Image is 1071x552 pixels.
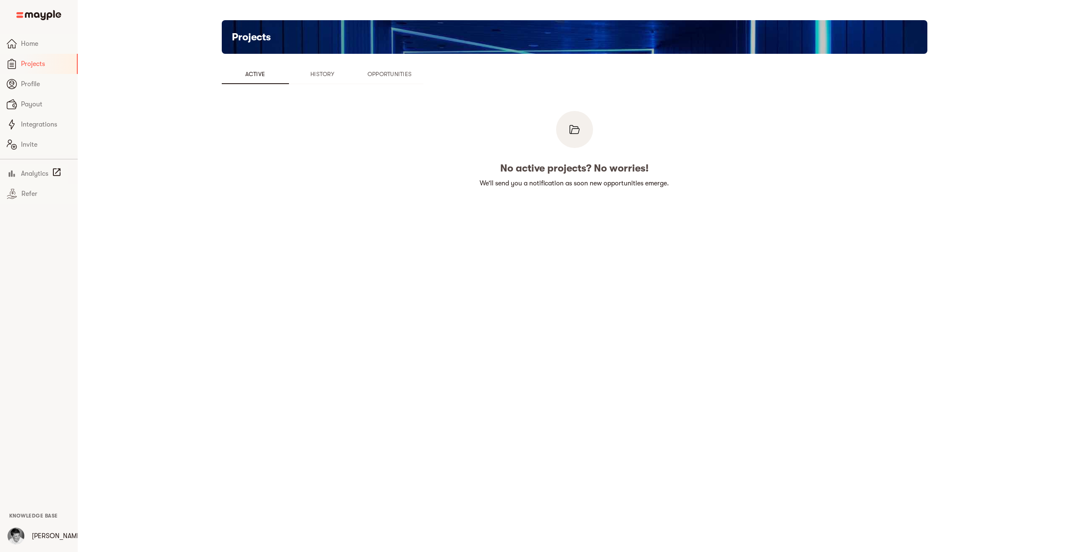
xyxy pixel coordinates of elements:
h5: No active projects? No worries! [500,161,648,175]
span: Refer [21,189,71,199]
span: Invite [21,140,71,150]
span: Analytics [21,169,48,179]
a: Knowledge Base [9,512,58,519]
span: Active [227,69,284,79]
span: Projects [21,59,70,69]
p: We’ll send you a notification as soon new opportunities emerge. [480,178,669,188]
span: Profile [21,79,71,89]
img: Main logo [16,10,61,20]
p: [PERSON_NAME] [32,531,83,541]
span: Opportunities [361,69,418,79]
iframe: Chat Widget [1029,512,1071,552]
span: Home [21,39,71,49]
span: History [294,69,351,79]
span: Payout [21,99,71,109]
img: wX89r4wFQIubCHj7pWQt [8,528,24,544]
button: User Menu [3,523,29,549]
h5: Projects [232,30,271,44]
span: Integrations [21,119,71,129]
